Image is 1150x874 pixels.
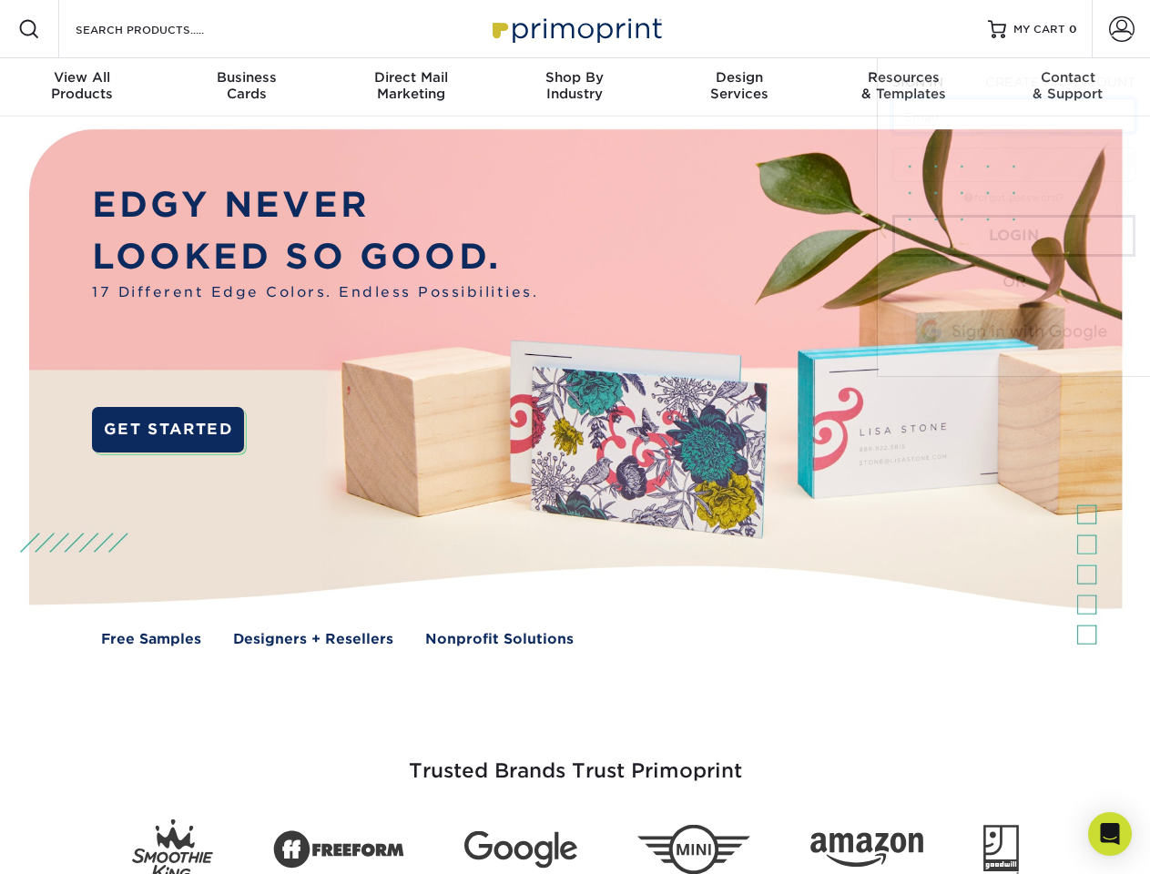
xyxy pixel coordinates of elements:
p: LOOKED SO GOOD. [92,231,538,283]
a: Resources& Templates [821,58,985,117]
span: SIGN IN [892,75,943,89]
span: 0 [1069,23,1077,36]
div: Open Intercom Messenger [1088,812,1132,856]
div: Marketing [329,69,493,102]
div: & Templates [821,69,985,102]
input: SEARCH PRODUCTS..... [74,18,251,40]
p: EDGY NEVER [92,179,538,231]
span: CREATE AN ACCOUNT [985,75,1135,89]
h3: Trusted Brands Trust Primoprint [43,716,1108,805]
a: Direct MailMarketing [329,58,493,117]
span: Resources [821,69,985,86]
a: forgot password? [964,192,1063,204]
img: Google [464,831,577,869]
a: Nonprofit Solutions [425,629,574,650]
iframe: Google Customer Reviews [5,818,155,868]
a: GET STARTED [92,407,244,452]
a: Designers + Resellers [233,629,393,650]
img: Goodwill [983,825,1019,874]
div: Services [657,69,821,102]
a: DesignServices [657,58,821,117]
span: Direct Mail [329,69,493,86]
a: Free Samples [101,629,201,650]
span: Shop By [493,69,656,86]
span: 17 Different Edge Colors. Endless Possibilities. [92,282,538,303]
img: Primoprint [484,9,667,48]
div: Industry [493,69,656,102]
a: BusinessCards [164,58,328,117]
img: Amazon [810,833,923,868]
a: Shop ByIndustry [493,58,656,117]
a: Login [892,215,1135,257]
div: Cards [164,69,328,102]
span: Business [164,69,328,86]
input: Email [892,98,1135,133]
span: MY CART [1013,22,1065,37]
span: Design [657,69,821,86]
div: OR [892,271,1135,293]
